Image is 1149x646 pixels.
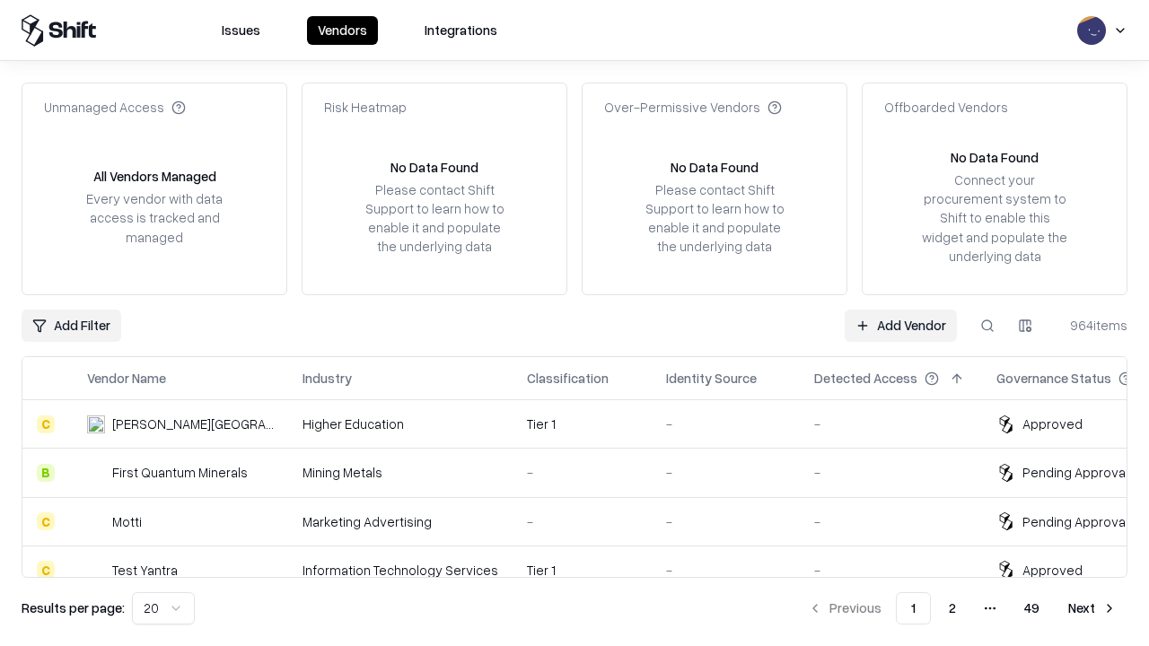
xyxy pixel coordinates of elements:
[37,415,55,433] div: C
[666,512,785,531] div: -
[671,158,759,177] div: No Data Found
[390,158,478,177] div: No Data Found
[1022,463,1128,482] div: Pending Approval
[1022,415,1083,433] div: Approved
[37,512,55,530] div: C
[112,463,248,482] div: First Quantum Minerals
[814,369,917,388] div: Detected Access
[324,98,407,117] div: Risk Heatmap
[1010,592,1054,624] button: 49
[527,369,609,388] div: Classification
[22,310,121,342] button: Add Filter
[37,561,55,579] div: C
[640,180,789,257] div: Please contact Shift Support to learn how to enable it and populate the underlying data
[1022,512,1128,531] div: Pending Approval
[527,512,637,531] div: -
[884,98,1008,117] div: Offboarded Vendors
[303,561,498,580] div: Information Technology Services
[112,512,142,531] div: Motti
[666,415,785,433] div: -
[87,512,105,530] img: Motti
[1056,316,1127,335] div: 964 items
[814,561,968,580] div: -
[666,561,785,580] div: -
[845,310,957,342] a: Add Vendor
[44,98,186,117] div: Unmanaged Access
[303,512,498,531] div: Marketing Advertising
[87,561,105,579] img: Test Yantra
[666,463,785,482] div: -
[604,98,782,117] div: Over-Permissive Vendors
[112,561,178,580] div: Test Yantra
[87,369,166,388] div: Vendor Name
[814,415,968,433] div: -
[303,415,498,433] div: Higher Education
[934,592,970,624] button: 2
[112,415,274,433] div: [PERSON_NAME][GEOGRAPHIC_DATA]
[996,369,1111,388] div: Governance Status
[951,148,1039,167] div: No Data Found
[896,592,931,624] button: 1
[87,464,105,482] img: First Quantum Minerals
[93,167,216,186] div: All Vendors Managed
[1022,561,1083,580] div: Approved
[87,415,105,433] img: Reichman University
[414,16,508,45] button: Integrations
[80,189,229,246] div: Every vendor with data access is tracked and managed
[37,464,55,482] div: B
[360,180,509,257] div: Please contact Shift Support to learn how to enable it and populate the underlying data
[527,561,637,580] div: Tier 1
[527,415,637,433] div: Tier 1
[920,170,1069,266] div: Connect your procurement system to Shift to enable this widget and populate the underlying data
[814,463,968,482] div: -
[22,598,125,617] p: Results per page:
[814,512,968,531] div: -
[1057,592,1127,624] button: Next
[307,16,378,45] button: Vendors
[303,463,498,482] div: Mining Metals
[303,369,352,388] div: Industry
[797,592,1127,624] nav: pagination
[527,463,637,482] div: -
[666,369,757,388] div: Identity Source
[211,16,271,45] button: Issues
